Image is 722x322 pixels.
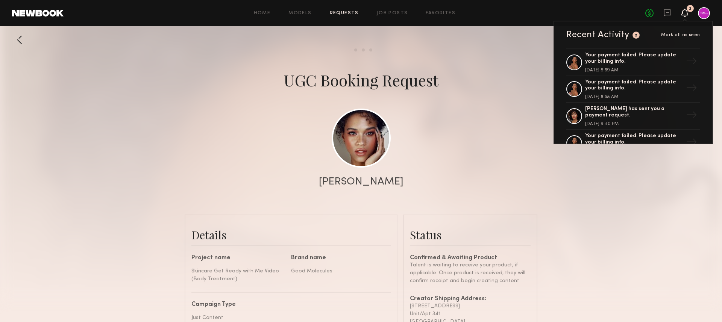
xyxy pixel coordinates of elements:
a: Job Posts [377,11,408,16]
div: Confirmed & Awaiting Product [410,255,531,261]
div: Details [191,227,391,242]
div: Brand name [291,255,385,261]
a: Models [288,11,311,16]
div: [DATE] 9:40 PM [585,122,683,126]
div: [PERSON_NAME] has sent you a payment request. [585,106,683,119]
div: [DATE] 8:58 AM [585,95,683,99]
div: [PERSON_NAME] [319,177,403,187]
div: → [683,53,700,72]
div: Unit/Apt 341 [410,310,531,318]
div: Good Molecules [291,267,385,275]
a: Your payment failed. Please update your billing info.→ [566,130,700,157]
div: UGC Booking Request [284,70,438,91]
div: [STREET_ADDRESS] [410,302,531,310]
div: Project name [191,255,285,261]
a: Home [254,11,271,16]
div: Recent Activity [566,30,629,39]
div: Talent is waiting to receive your product, if applicable. Once product is received, they will con... [410,261,531,285]
a: Your payment failed. Please update your billing info.[DATE] 8:59 AM→ [566,48,700,76]
div: → [683,133,700,153]
a: [PERSON_NAME] has sent you a payment request.[DATE] 9:40 PM→ [566,103,700,130]
a: Favorites [426,11,455,16]
div: Creator Shipping Address: [410,296,531,302]
a: Your payment failed. Please update your billing info.[DATE] 8:58 AM→ [566,76,700,103]
div: → [683,106,700,126]
div: [DATE] 8:59 AM [585,68,683,73]
div: 2 [635,33,638,38]
div: Your payment failed. Please update your billing info. [585,79,683,92]
div: Status [410,227,531,242]
div: Just Content [191,314,385,322]
div: Your payment failed. Please update your billing info. [585,133,683,146]
div: → [683,79,700,99]
a: Requests [330,11,359,16]
div: Skincare Get Ready with Me Video (Body Treatment) [191,267,285,283]
span: Mark all as seen [661,33,700,37]
div: 2 [689,7,692,11]
div: Campaign Type [191,302,385,308]
div: Your payment failed. Please update your billing info. [585,52,683,65]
